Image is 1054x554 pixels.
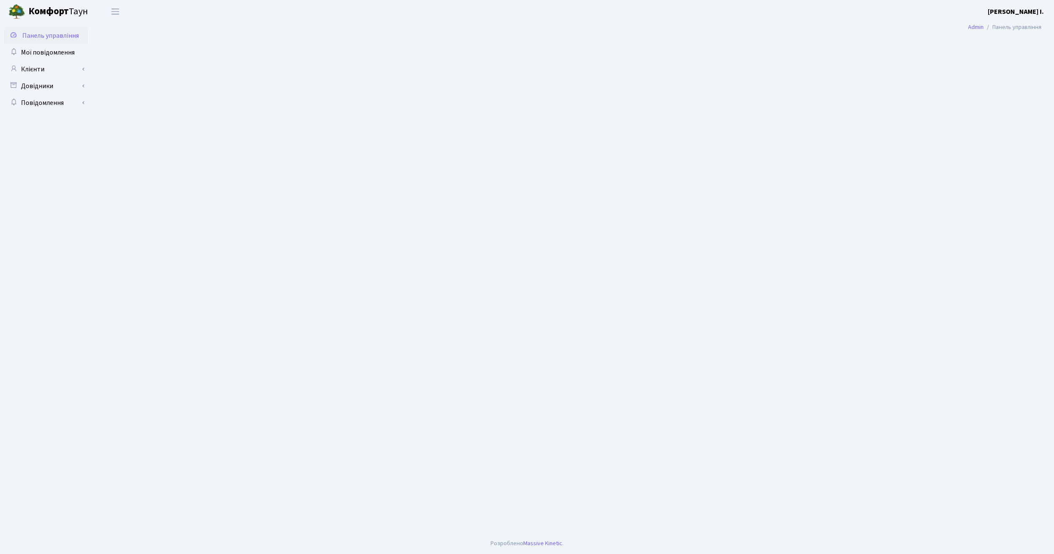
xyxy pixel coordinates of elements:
span: Мої повідомлення [21,48,75,57]
div: Розроблено . [491,539,563,548]
a: Панель управління [4,27,88,44]
button: Переключити навігацію [105,5,126,18]
a: Довідники [4,78,88,94]
a: Massive Kinetic [523,539,562,548]
li: Панель управління [984,23,1041,32]
a: Повідомлення [4,94,88,111]
a: Клієнти [4,61,88,78]
img: logo.png [8,3,25,20]
b: [PERSON_NAME] І. [988,7,1044,16]
span: Таун [29,5,88,19]
a: [PERSON_NAME] І. [988,7,1044,17]
b: Комфорт [29,5,69,18]
nav: breadcrumb [955,18,1054,36]
a: Мої повідомлення [4,44,88,61]
span: Панель управління [22,31,79,40]
a: Admin [968,23,984,31]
